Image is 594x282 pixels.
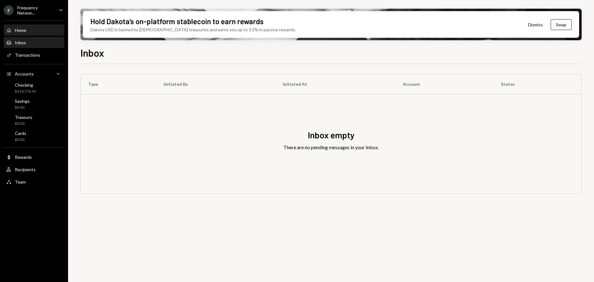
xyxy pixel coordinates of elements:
[15,154,32,160] div: Rewards
[15,167,36,172] div: Recipients
[81,74,156,94] th: Type
[15,131,26,136] div: Cards
[15,115,32,120] div: Treasury
[90,26,296,33] div: Dakota USD is backed by [DEMOGRAPHIC_DATA] treasuries and earns you up to 3.5% in passive rewards.
[4,164,64,175] a: Recipients
[4,37,64,48] a: Inbox
[4,80,64,95] a: Checking$124,776.47
[17,5,54,15] div: Frequency Networ...
[15,71,34,76] div: Accounts
[520,17,551,32] button: Dismiss
[15,179,26,184] div: Team
[4,113,64,128] a: Treasury$0.00
[15,137,26,142] div: $0.00
[308,129,355,141] div: Inbox empty
[4,129,64,144] a: Cards$0.00
[493,74,581,94] th: Status
[4,49,64,60] a: Transactions
[4,5,14,15] div: F
[4,151,64,163] a: Rewards
[4,24,64,36] a: Home
[80,46,104,59] h1: Inbox
[15,82,36,88] div: Checking
[156,74,275,94] th: Initiated By
[15,28,26,33] div: Home
[395,74,493,94] th: Account
[551,19,572,30] button: Swap
[90,16,264,26] div: Hold Dakota’s on-platform stablecoin to earn rewards
[15,89,36,94] div: $124,776.47
[15,105,30,110] div: $0.00
[15,40,26,45] div: Inbox
[275,74,395,94] th: Initiated At
[4,176,64,187] a: Team
[4,68,64,79] a: Accounts
[15,98,30,104] div: Savings
[15,52,40,58] div: Transactions
[15,121,32,126] div: $0.00
[4,97,64,111] a: Savings$0.00
[283,144,379,151] div: There are no pending messages in your inbox.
